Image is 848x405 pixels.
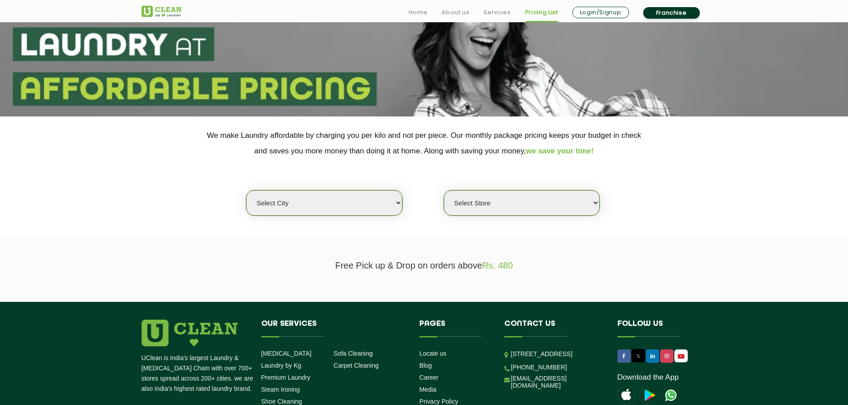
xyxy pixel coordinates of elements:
a: Career [419,374,438,381]
a: Franchise [643,7,700,19]
a: Pricing List [525,7,558,18]
a: Download the App [617,373,679,382]
h4: Our Services [261,320,406,337]
a: Laundry by Kg [261,362,301,369]
span: Rs. 480 [482,261,513,270]
a: Sofa Cleaning [333,350,373,357]
a: Services [483,7,511,18]
img: playstoreicon.png [640,386,657,404]
a: [MEDICAL_DATA] [261,350,312,357]
h4: Follow us [617,320,696,337]
a: Login/Signup [572,7,629,18]
img: UClean Laundry and Dry Cleaning [142,6,182,17]
p: UClean is India's largest Laundry & [MEDICAL_DATA] Chain with over 700+ stores spread across 200+... [142,353,255,394]
p: [STREET_ADDRESS] [511,349,604,359]
a: [EMAIL_ADDRESS][DOMAIN_NAME] [511,375,604,389]
a: Blog [419,362,432,369]
a: Carpet Cleaning [333,362,378,369]
a: Shoe Cleaning [261,398,302,405]
a: Media [419,386,436,393]
img: UClean Laundry and Dry Cleaning [675,352,687,361]
p: Free Pick up & Drop on orders above [142,261,707,271]
img: UClean Laundry and Dry Cleaning [662,386,680,404]
p: We make Laundry affordable by charging you per kilo and not per piece. Our monthly package pricin... [142,128,707,159]
a: Steam Ironing [261,386,300,393]
span: we save your time! [526,147,594,155]
h4: Contact us [504,320,604,337]
a: Home [409,7,428,18]
a: Premium Laundry [261,374,311,381]
h4: Pages [419,320,491,337]
a: Privacy Policy [419,398,458,405]
img: logo.png [142,320,238,346]
a: Locate us [419,350,446,357]
a: About us [442,7,469,18]
a: [PHONE_NUMBER] [511,364,567,371]
img: apple-icon.png [617,386,635,404]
